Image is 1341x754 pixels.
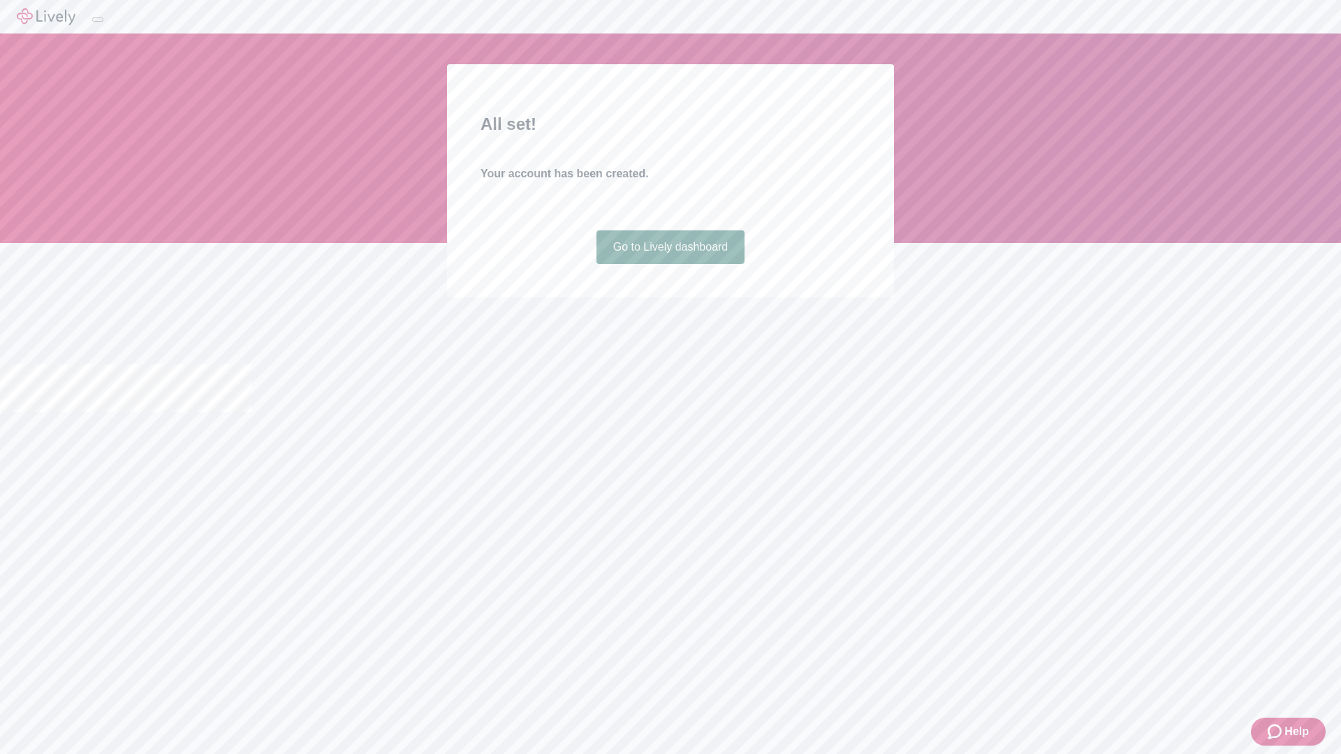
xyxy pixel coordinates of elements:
[596,230,745,264] a: Go to Lively dashboard
[1251,718,1326,746] button: Zendesk support iconHelp
[481,112,860,137] h2: All set!
[1268,723,1284,740] svg: Zendesk support icon
[17,8,75,25] img: Lively
[1284,723,1309,740] span: Help
[481,165,860,182] h4: Your account has been created.
[92,17,103,22] button: Log out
